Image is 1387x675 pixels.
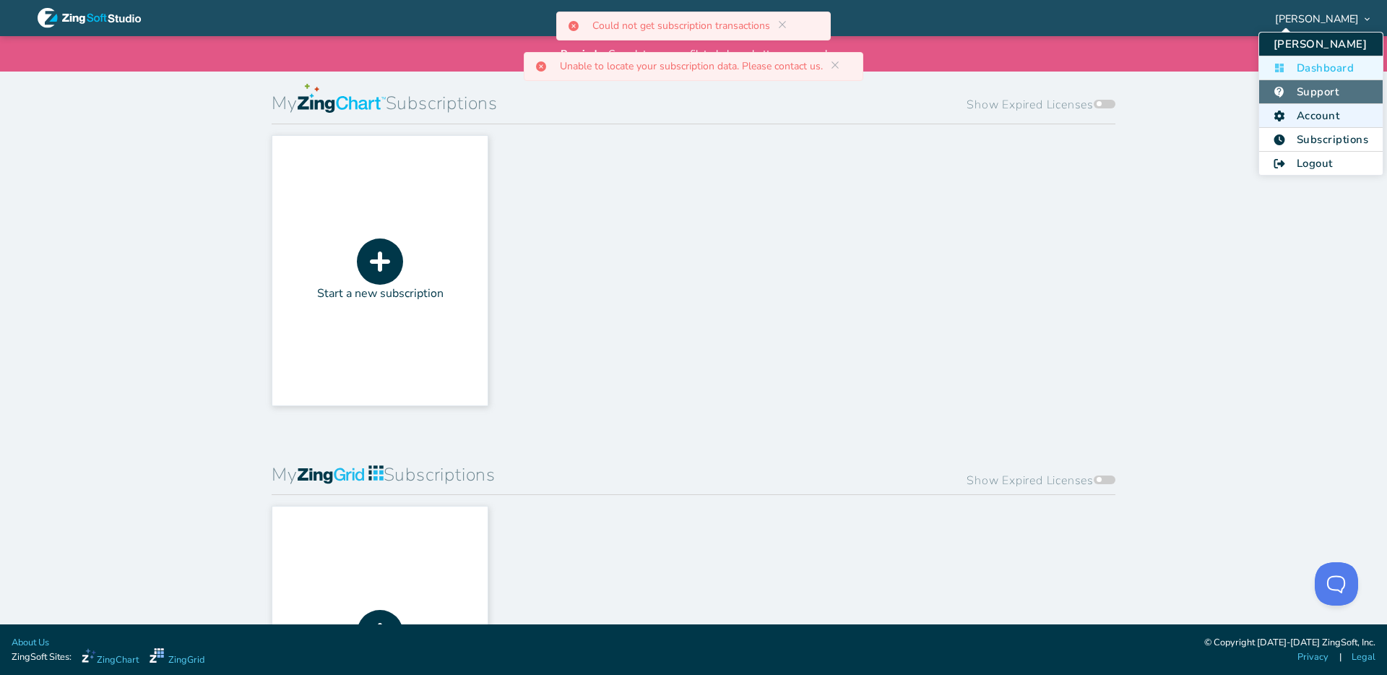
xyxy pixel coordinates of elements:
ul: [PERSON_NAME] [1259,33,1383,175]
a: Privacy [1297,650,1328,664]
a: Legal [1352,650,1375,664]
div: © Copyright [DATE]-[DATE] ZingSoft, Inc. [1204,636,1375,650]
div: [PERSON_NAME] [1272,13,1370,23]
div: Start a new subscription [317,285,444,302]
li: Logout [1259,152,1383,175]
a: ZingChart [82,648,139,667]
h2: My Subscriptions [272,462,496,489]
iframe: Help Scout Beacon - Open [1315,562,1358,606]
li: Subscriptions [1259,128,1383,152]
a: profile [675,47,704,61]
li: Account [1259,104,1383,128]
strong: Reminder: [561,47,608,61]
a: About Us [12,636,49,650]
label: Show Expired Licenses [967,455,1115,489]
span: [PERSON_NAME] [1275,14,1359,24]
span: | [1339,650,1341,664]
a: ZingGrid [150,648,204,667]
li: Dashboard [1259,56,1383,80]
p: Unable to locate your subscription data. Please contact us. [560,61,834,72]
h2: My Subscriptions [272,80,498,118]
span: ZingSoft Sites: [12,650,72,664]
label: Show Expired Licenses [967,79,1115,113]
p: Complete your to help us better serve you! [561,46,827,61]
p: Could not get subscription transactions [592,21,782,31]
span: [PERSON_NAME] [1274,36,1367,52]
li: Support [1259,80,1383,104]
